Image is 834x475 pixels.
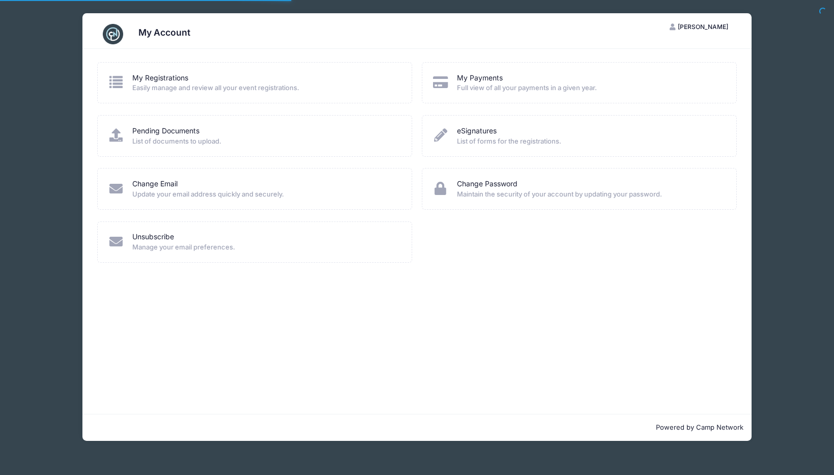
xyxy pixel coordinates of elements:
span: Maintain the security of your account by updating your password. [457,189,723,200]
a: eSignatures [457,126,497,136]
a: My Registrations [132,73,188,83]
a: My Payments [457,73,503,83]
a: Unsubscribe [132,232,174,242]
button: [PERSON_NAME] [660,18,737,36]
span: Easily manage and review all your event registrations. [132,83,398,93]
p: Powered by Camp Network [91,423,743,433]
a: Change Password [457,179,517,189]
a: Pending Documents [132,126,199,136]
span: Full view of all your payments in a given year. [457,83,723,93]
span: Update your email address quickly and securely. [132,189,398,200]
span: Manage your email preferences. [132,242,398,253]
a: Change Email [132,179,178,189]
h3: My Account [138,27,190,38]
img: CampNetwork [103,24,123,44]
span: List of documents to upload. [132,136,398,147]
span: List of forms for the registrations. [457,136,723,147]
span: [PERSON_NAME] [678,23,728,31]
